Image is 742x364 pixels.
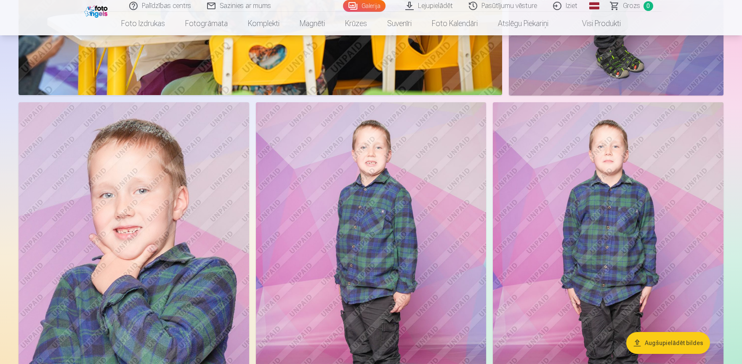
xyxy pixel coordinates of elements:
a: Foto kalendāri [422,12,488,35]
a: Visi produkti [558,12,631,35]
img: /fa1 [84,3,110,18]
a: Komplekti [238,12,290,35]
a: Fotogrāmata [175,12,238,35]
a: Suvenīri [377,12,422,35]
a: Magnēti [290,12,335,35]
span: 0 [644,1,653,11]
a: Atslēgu piekariņi [488,12,558,35]
span: Grozs [623,1,640,11]
button: Augšupielādēt bildes [626,332,710,354]
a: Foto izdrukas [111,12,175,35]
a: Krūzes [335,12,377,35]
